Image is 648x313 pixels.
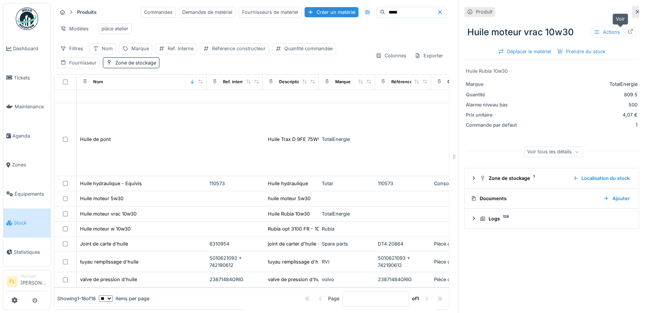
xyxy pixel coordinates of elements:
div: 23871484ORIG [210,276,260,283]
a: Tickets [3,63,51,93]
div: Huile moteur 5w30 [80,195,123,202]
a: Stock [3,208,51,238]
div: Rubia opt 3100 FR - 10w30 appoint chauffeur [268,225,372,232]
div: Total [322,180,372,187]
div: Actions [590,27,623,37]
div: Huile hydraulique [268,180,308,187]
div: 500 [525,101,638,108]
summary: DocumentsAjouter [468,192,636,205]
div: Voir tous les détails [524,146,583,157]
div: Modèles [57,23,92,34]
div: Pièce camion/tracteur [434,240,484,247]
span: Agenda [12,132,48,139]
div: Quantité commandée [284,45,333,52]
div: Marque [131,45,149,52]
a: Maintenance [3,92,51,121]
div: Joint de carte d'huile [80,240,128,247]
div: Fournisseurs de matériel [239,7,302,18]
div: Exporter [411,50,446,61]
div: Huile moteur w 10w30 [80,225,131,232]
div: 110573 [378,180,428,187]
span: Équipements [15,190,48,198]
div: Créer un matériel [305,7,358,17]
div: Logs [480,215,630,222]
div: Showing 1 - 18 of 18 [57,295,96,302]
div: Demandes de matériel [179,7,236,18]
div: Zone de stockage [480,175,566,182]
div: Spare parts [322,240,372,247]
div: Pièce camion/tracteur [434,258,484,265]
div: TotalEnergie [525,81,638,88]
div: Nom [93,79,103,85]
div: Localisation du stock [569,173,633,183]
div: Consommable [434,180,484,187]
div: Description [279,79,303,85]
div: Filtres [57,43,86,54]
li: [PERSON_NAME] [21,273,48,289]
div: Référence constructeur [391,79,440,85]
div: TotalEnergie [322,136,372,143]
div: Zone de stockage [115,59,156,66]
a: Dashboard [3,34,51,63]
span: Statistiques [14,249,48,256]
div: Ref. interne [223,79,247,85]
div: Huile de pont [80,136,111,143]
div: 5010621093 + 742190612 [378,255,428,269]
div: Huile Rubia 10w30 [466,67,638,75]
a: Équipements [3,180,51,209]
div: Catégorie [447,79,467,85]
strong: Produits [74,9,100,16]
div: Rubia [322,225,372,232]
div: Page [328,295,339,302]
div: Produit [476,8,492,15]
div: Voir [612,13,628,24]
li: FL [6,276,18,287]
div: Marque [335,79,351,85]
summary: Zone de stockage1Localisation du stock [468,171,636,185]
div: Huile Trax D 9FE 75W90 [268,136,324,143]
div: 6310954 [210,240,260,247]
div: tuyau remplissage d'huile [268,258,326,265]
div: Huile hydraulique - Equivis [80,180,142,187]
div: tuyau remplissage d'huile [80,258,138,265]
div: Prix unitaire [466,111,522,118]
div: Huile moteur vrac 10w30 [464,22,639,42]
strong: of 1 [412,295,419,302]
div: Nom [102,45,113,52]
div: Manager [21,273,48,279]
span: Dashboard [13,45,48,52]
span: Tickets [14,74,48,81]
div: joint de carter d'huile - Mercedes [268,240,344,247]
div: Marque [466,81,522,88]
div: huile moteur 5w30 [268,195,311,202]
summary: Logs128 [468,212,636,226]
div: Référence constructeur [212,45,266,52]
a: Statistiques [3,238,51,267]
a: Agenda [3,121,51,151]
div: valve de pression d'huile [268,276,325,283]
div: Quantité [466,91,522,98]
div: 1 [525,121,638,129]
div: 809.5 [525,91,638,98]
img: Badge_color-CXgf-gQk.svg [16,7,38,30]
div: 4,07 € [525,111,638,118]
div: TotalEnergie [322,210,372,217]
span: Stock [14,219,48,226]
div: Alarme niveau bas [466,101,522,108]
div: Huile Rubia 10w30 [268,210,310,217]
div: Ajouter [600,193,633,204]
div: Commandes [141,7,176,18]
div: Documents [471,195,597,202]
div: 23871484ORIG [378,276,428,283]
span: Maintenance [15,103,48,110]
div: DT4.20864 [378,240,428,247]
div: Ref. interne [168,45,193,52]
div: Huile moteur vrac 10w30 [80,210,137,217]
div: Colonnes [372,50,410,61]
a: FL Manager[PERSON_NAME] [6,273,48,291]
div: Déplacer le matériel [495,46,554,57]
div: valve de pression d'huile [80,276,137,283]
div: pièce atelier [101,25,128,32]
span: Zones [12,161,48,168]
div: Pièce camion/tracteur [434,276,484,283]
